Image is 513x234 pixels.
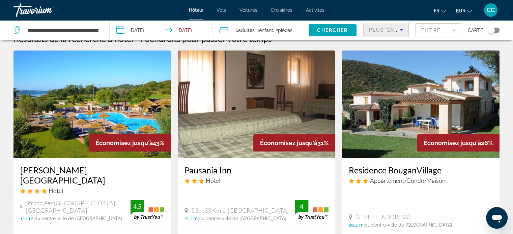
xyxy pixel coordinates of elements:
[184,177,329,184] div: 3 star Hotel
[235,26,255,35] span: 6
[206,177,220,184] span: Hôtel
[349,165,493,175] a: Residence BouganVillage
[184,216,199,221] span: 21.1 mi
[434,6,446,15] button: Change language
[260,139,317,146] span: Économisez jusqu'à
[178,51,335,158] img: Hotel image
[278,28,292,33] span: pièces
[486,207,508,229] iframe: Bouton de lancement de la fenêtre de messagerie
[468,26,483,35] span: Carte
[342,51,500,158] img: Hotel image
[355,213,410,221] span: [STREET_ADDRESS]
[365,222,452,228] span: du centre-ville de [GEOGRAPHIC_DATA]
[20,165,164,185] a: [PERSON_NAME][GEOGRAPHIC_DATA]
[212,20,309,40] button: Travelers: 6 adults, 1 child
[49,187,63,194] span: Hôtel
[199,216,286,221] span: du centre-ville de [GEOGRAPHIC_DATA]
[20,187,164,194] div: 4 star Hotel
[253,134,335,152] div: 31%
[110,20,212,40] button: Check-in date: Oct 21, 2025 Check-out date: Oct 24, 2025
[34,216,122,221] span: du centre-ville de [GEOGRAPHIC_DATA]
[434,8,439,13] span: fr
[417,134,500,152] div: 26%
[483,27,500,33] button: Toggle map
[131,200,164,220] img: trustyou-badge.svg
[369,26,403,34] mat-select: Sort by
[349,177,493,184] div: 3 star Apartment
[416,23,461,38] button: Filter
[26,199,131,214] span: Strada Per [GEOGRAPHIC_DATA], [GEOGRAPHIC_DATA]
[456,8,465,13] span: EUR
[238,28,255,33] span: Adultes
[309,24,357,36] button: Chercher
[482,3,500,17] button: User Menu
[370,177,446,184] span: Appartement/Condo/Maison
[487,7,495,13] span: CC
[255,26,273,35] span: , 1
[89,134,171,152] div: 43%
[191,207,289,214] span: S.S. 133 Km 1, [GEOGRAPHIC_DATA]
[189,7,203,13] a: Hôtels
[424,139,481,146] span: Économisez jusqu'à
[295,202,308,210] div: 4
[239,7,257,13] a: Voitures
[20,216,34,221] span: 12.1 mi
[295,200,329,220] img: trustyou-badge.svg
[13,1,81,19] a: Travorium
[369,27,450,33] span: Plus grandes économies
[349,222,365,228] span: 20.4 mi
[95,139,153,146] span: Économisez jusqu'à
[184,165,329,175] a: Pausania Inn
[13,51,171,158] img: Hotel image
[456,6,472,15] button: Change currency
[131,202,144,210] div: 4.5
[273,26,292,35] span: , 2
[271,7,292,13] a: Croisières
[259,28,273,33] span: Enfant
[217,7,226,13] a: Vols
[306,7,324,13] a: Activités
[317,28,348,33] span: Chercher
